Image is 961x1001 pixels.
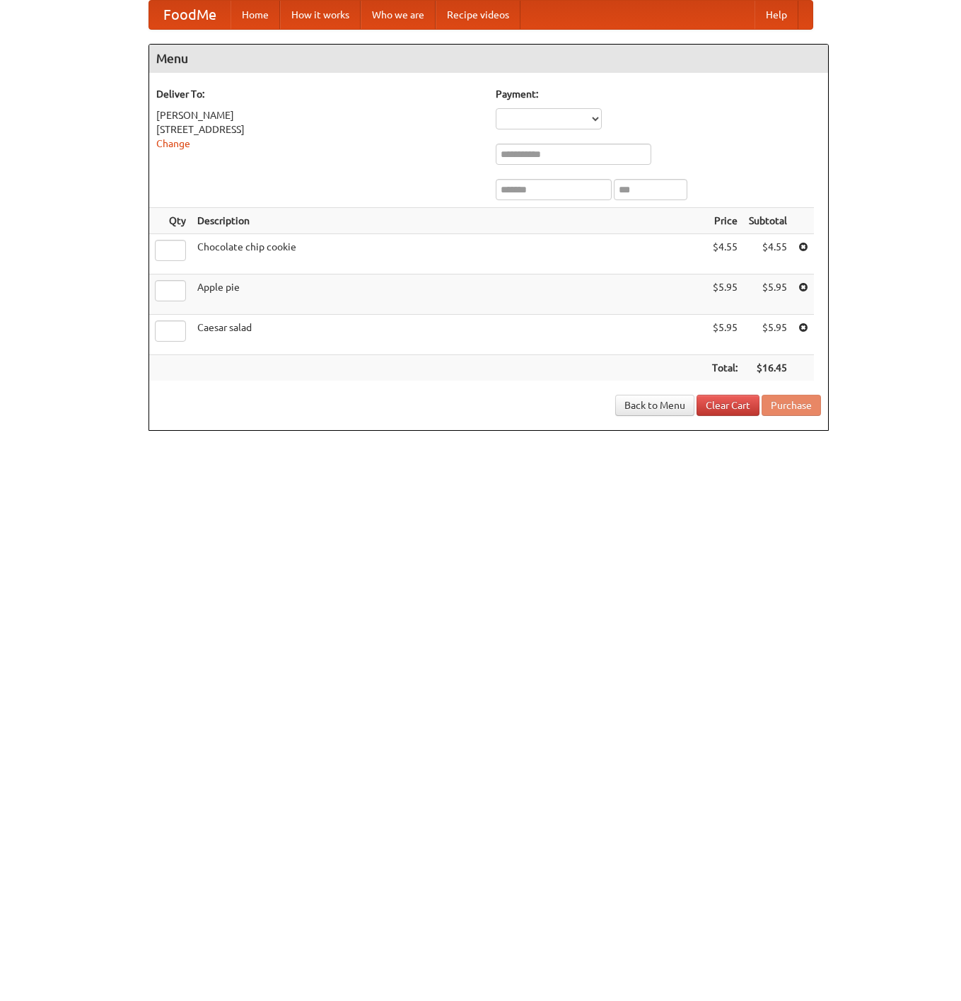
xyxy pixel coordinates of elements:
[496,87,821,101] h5: Payment:
[149,45,828,73] h4: Menu
[149,1,231,29] a: FoodMe
[192,274,706,315] td: Apple pie
[192,315,706,355] td: Caesar salad
[156,108,482,122] div: [PERSON_NAME]
[697,395,759,416] a: Clear Cart
[361,1,436,29] a: Who we are
[149,208,192,234] th: Qty
[706,274,743,315] td: $5.95
[706,234,743,274] td: $4.55
[280,1,361,29] a: How it works
[706,355,743,381] th: Total:
[192,208,706,234] th: Description
[192,234,706,274] td: Chocolate chip cookie
[743,355,793,381] th: $16.45
[436,1,520,29] a: Recipe videos
[156,122,482,137] div: [STREET_ADDRESS]
[706,208,743,234] th: Price
[762,395,821,416] button: Purchase
[743,315,793,355] td: $5.95
[743,208,793,234] th: Subtotal
[706,315,743,355] td: $5.95
[755,1,798,29] a: Help
[156,138,190,149] a: Change
[743,274,793,315] td: $5.95
[743,234,793,274] td: $4.55
[156,87,482,101] h5: Deliver To:
[615,395,694,416] a: Back to Menu
[231,1,280,29] a: Home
